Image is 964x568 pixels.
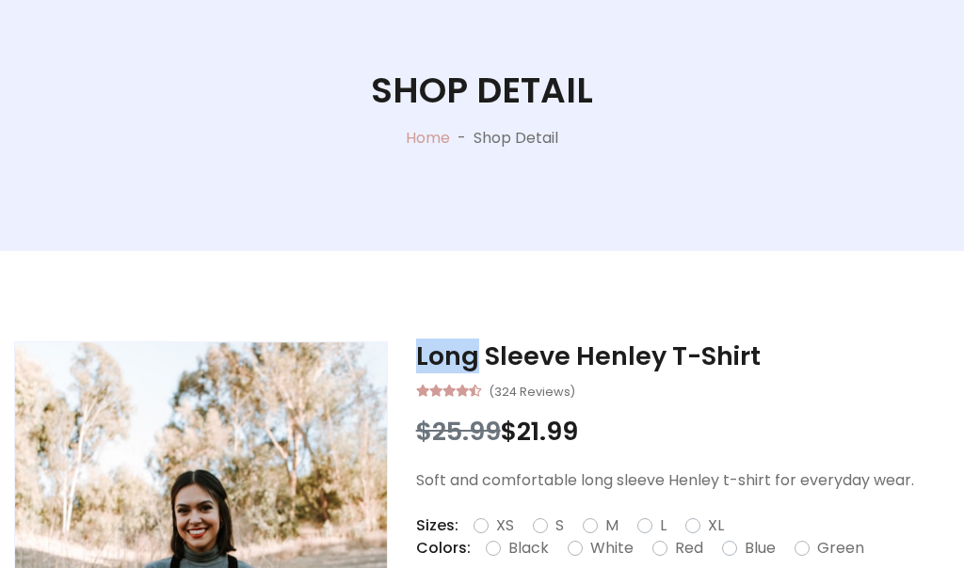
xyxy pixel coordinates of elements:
p: Sizes: [416,514,458,537]
h3: $ [416,417,950,447]
label: XS [496,514,514,537]
label: M [605,514,619,537]
p: Colors: [416,537,471,560]
h1: Shop Detail [371,70,593,112]
a: Home [406,127,450,149]
small: (324 Reviews) [489,379,575,402]
label: White [590,537,634,560]
label: L [660,514,667,537]
span: 21.99 [517,414,578,449]
p: Soft and comfortable long sleeve Henley t-shirt for everyday wear. [416,469,950,492]
label: Red [675,537,703,560]
label: XL [708,514,724,537]
label: Black [508,537,549,560]
p: Shop Detail [474,127,558,150]
label: Green [817,537,864,560]
p: - [450,127,474,150]
label: S [555,514,564,537]
h3: Long Sleeve Henley T-Shirt [416,341,950,371]
span: $25.99 [416,414,501,449]
label: Blue [745,537,776,560]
